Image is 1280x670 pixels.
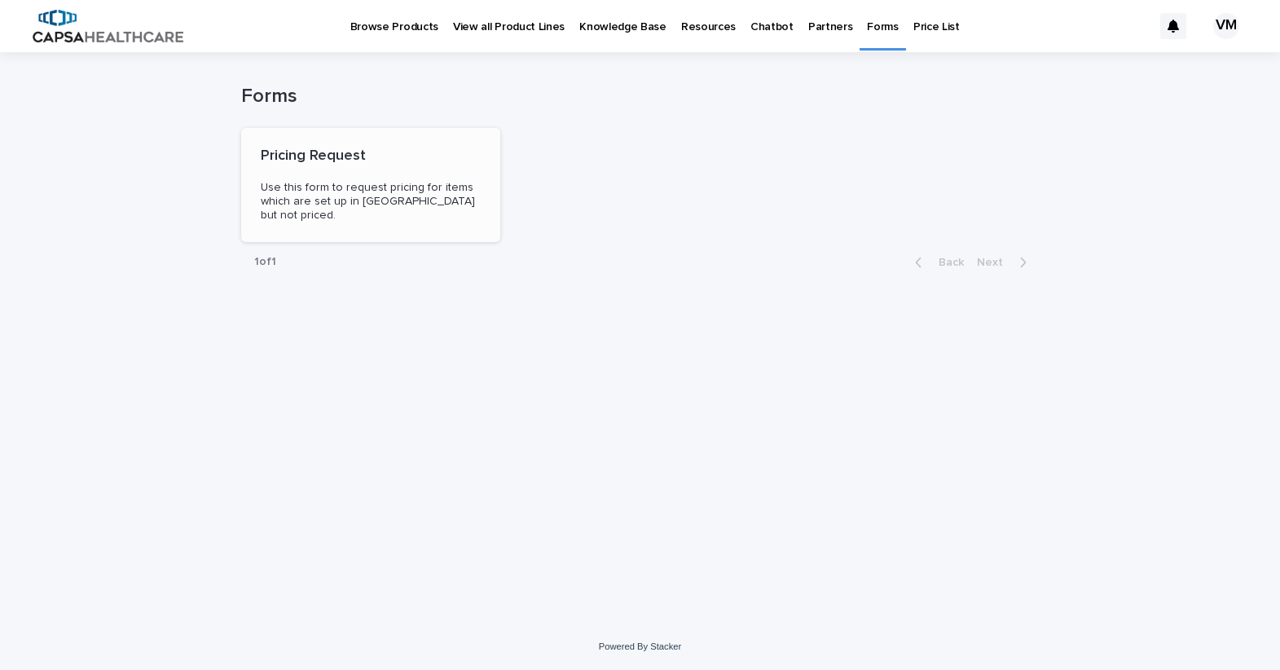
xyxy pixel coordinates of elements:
[241,242,289,282] p: 1 of 1
[1213,13,1239,39] div: VM
[929,257,964,268] span: Back
[970,255,1040,270] button: Next
[241,85,1040,108] h1: Forms
[902,255,970,270] button: Back
[599,641,681,651] a: Powered By Stacker
[261,182,478,221] span: Use this form to request pricing for items which are set up in [GEOGRAPHIC_DATA] but not priced.
[977,257,1013,268] span: Next
[261,148,482,165] p: Pricing Request
[241,128,501,242] a: Pricing RequestUse this form to request pricing for items which are set up in [GEOGRAPHIC_DATA] b...
[33,10,183,42] img: B5p4sRfuTuC72oLToeu7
